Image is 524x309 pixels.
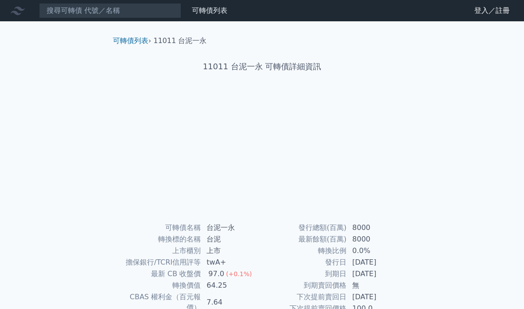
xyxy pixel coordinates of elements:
td: 到期日 [262,268,347,280]
td: 最新 CB 收盤價 [116,268,201,280]
input: 搜尋可轉債 代號／名稱 [39,3,181,18]
td: 可轉債名稱 [116,222,201,234]
td: 台泥一永 [201,222,262,234]
td: 上市 [201,245,262,257]
td: [DATE] [347,291,408,303]
a: 登入／註冊 [467,4,517,18]
td: 64.25 [201,280,262,291]
td: 最新餘額(百萬) [262,234,347,245]
td: 下次提前賣回日 [262,291,347,303]
td: 發行日 [262,257,347,268]
td: 發行總額(百萬) [262,222,347,234]
a: 可轉債列表 [113,36,148,45]
td: 8000 [347,234,408,245]
td: 轉換比例 [262,245,347,257]
td: 到期賣回價格 [262,280,347,291]
td: 0.0% [347,245,408,257]
div: 97.0 [206,269,226,279]
td: 8000 [347,222,408,234]
td: 台泥 [201,234,262,245]
td: 轉換標的名稱 [116,234,201,245]
li: 11011 台泥一永 [154,36,207,46]
td: [DATE] [347,268,408,280]
h1: 11011 台泥一永 可轉債詳細資訊 [106,60,418,73]
a: 可轉債列表 [192,6,227,15]
span: (+0.1%) [226,270,252,277]
td: 上市櫃別 [116,245,201,257]
td: 無 [347,280,408,291]
td: 擔保銀行/TCRI信用評等 [116,257,201,268]
td: [DATE] [347,257,408,268]
li: › [113,36,151,46]
td: 轉換價值 [116,280,201,291]
td: twA+ [201,257,262,268]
